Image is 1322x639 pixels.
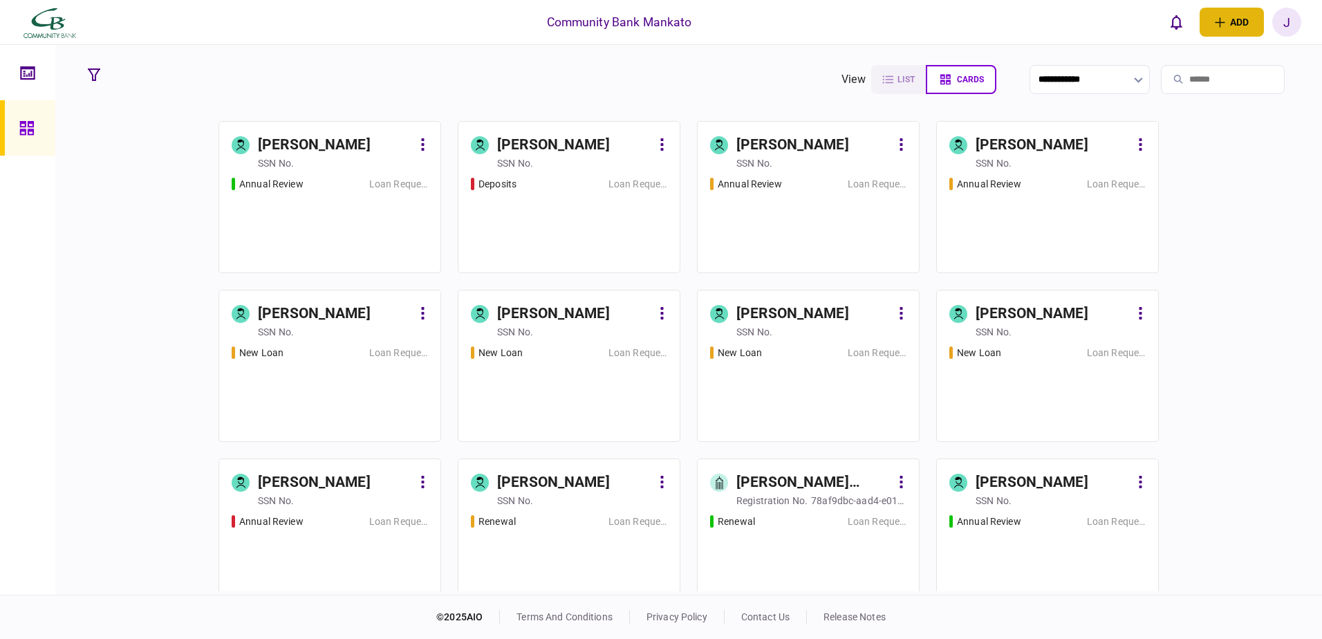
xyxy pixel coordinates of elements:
div: SSN no. [736,325,772,339]
div: view [841,71,866,88]
div: [PERSON_NAME] [736,303,849,325]
div: registration no. [736,494,808,508]
div: Annual Review [718,177,782,192]
div: Renewal [478,515,516,529]
div: New Loan [478,346,523,360]
div: Loan Request [369,346,428,360]
a: [PERSON_NAME]SSN no.Annual ReviewLoan Request [936,121,1159,273]
div: [PERSON_NAME] [976,472,1088,494]
div: Loan Request [848,515,906,529]
a: privacy policy [646,611,707,622]
img: client company logo [21,5,78,39]
div: Loan Request [369,177,428,192]
div: New Loan [957,346,1001,360]
a: [PERSON_NAME]SSN no.RenewalLoan Request [458,459,680,611]
a: [PERSON_NAME]SSN no.New LoanLoan Request [697,290,920,442]
div: Annual Review [239,177,304,192]
button: cards [926,65,996,94]
div: [PERSON_NAME] [497,134,610,156]
div: [PERSON_NAME] [976,134,1088,156]
div: SSN no. [258,494,294,508]
div: SSN no. [497,325,533,339]
div: Annual Review [957,515,1021,529]
a: [PERSON_NAME]SSN no.DepositsLoan Request [458,121,680,273]
div: Renewal [718,515,755,529]
div: SSN no. [736,156,772,170]
div: SSN no. [976,325,1012,339]
a: contact us [741,611,790,622]
button: open adding identity options [1200,8,1264,37]
a: [PERSON_NAME]SSN no.New LoanLoan Request [218,290,441,442]
div: Loan Request [1087,177,1146,192]
div: 78af9dbc-aad4-e011-a886-001ec94ffe7f [811,494,906,508]
a: [PERSON_NAME]SSN no.Annual ReviewLoan Request [697,121,920,273]
div: Annual Review [239,515,304,529]
div: SSN no. [497,156,533,170]
div: Loan Request [608,177,667,192]
div: [PERSON_NAME] [258,472,371,494]
div: © 2025 AIO [436,610,500,624]
span: list [897,75,915,84]
div: SSN no. [976,156,1012,170]
a: [PERSON_NAME] Electric, Inc.registration no.78af9dbc-aad4-e011-a886-001ec94ffe7fRenewalLoan Request [697,459,920,611]
div: New Loan [718,346,762,360]
div: [PERSON_NAME] [258,134,371,156]
div: Loan Request [369,515,428,529]
div: Deposits [478,177,516,192]
div: Annual Review [957,177,1021,192]
button: J [1272,8,1301,37]
a: [PERSON_NAME]SSN no.New LoanLoan Request [936,290,1159,442]
div: New Loan [239,346,283,360]
div: Loan Request [608,346,667,360]
span: cards [957,75,984,84]
div: SSN no. [976,494,1012,508]
div: [PERSON_NAME] [258,303,371,325]
button: list [871,65,926,94]
div: Loan Request [848,346,906,360]
div: SSN no. [258,156,294,170]
div: [PERSON_NAME] Electric, Inc. [736,472,891,494]
div: Loan Request [848,177,906,192]
a: [PERSON_NAME]SSN no.New LoanLoan Request [458,290,680,442]
div: Loan Request [1087,346,1146,360]
div: Loan Request [608,515,667,529]
div: [PERSON_NAME] [497,303,610,325]
a: [PERSON_NAME]SSN no.Annual ReviewLoan Request [936,459,1159,611]
button: open notifications list [1162,8,1191,37]
div: SSN no. [258,325,294,339]
a: terms and conditions [516,611,613,622]
div: [PERSON_NAME] [497,472,610,494]
div: Community Bank Mankato [547,13,692,31]
div: Loan Request [1087,515,1146,529]
div: [PERSON_NAME] [736,134,849,156]
a: release notes [823,611,886,622]
div: SSN no. [497,494,533,508]
a: [PERSON_NAME]SSN no.Annual ReviewLoan Request [218,459,441,611]
a: [PERSON_NAME]SSN no.Annual ReviewLoan Request [218,121,441,273]
div: [PERSON_NAME] [976,303,1088,325]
